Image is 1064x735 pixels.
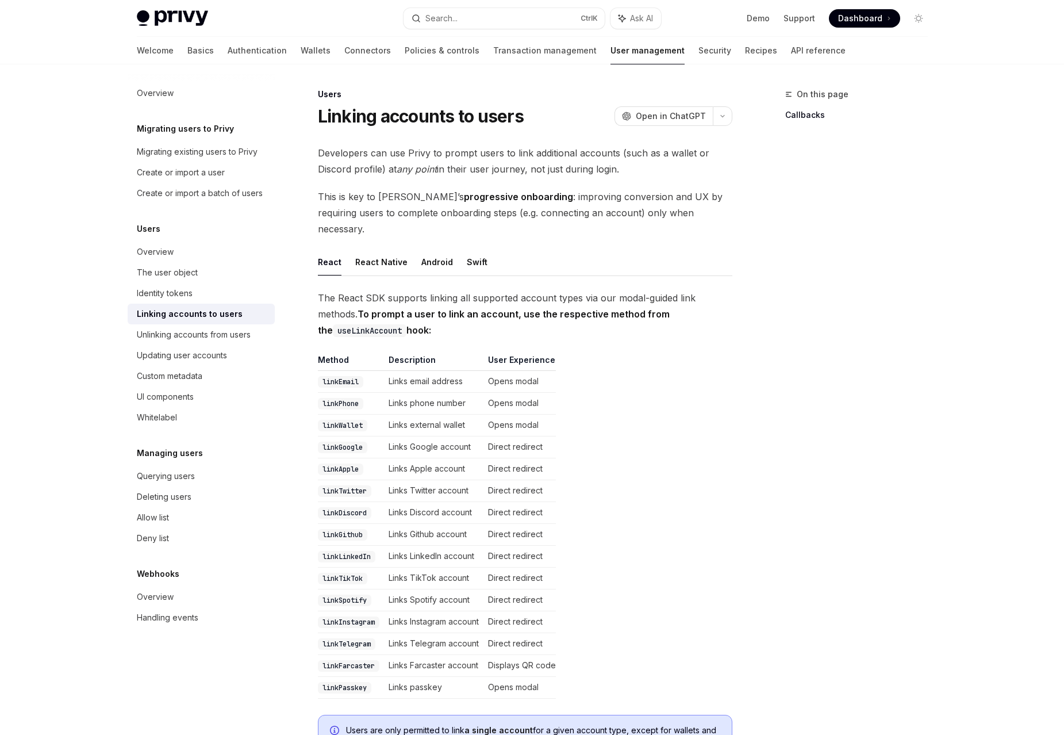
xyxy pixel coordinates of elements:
[493,37,597,64] a: Transaction management
[384,546,483,568] td: Links LinkedIn account
[137,222,160,236] h5: Users
[128,386,275,407] a: UI components
[137,145,258,159] div: Migrating existing users to Privy
[384,393,483,415] td: Links phone number
[128,83,275,104] a: Overview
[318,145,732,177] span: Developers can use Privy to prompt users to link additional accounts (such as a wallet or Discord...
[318,442,367,453] code: linkGoogle
[137,328,251,342] div: Unlinking accounts from users
[128,141,275,162] a: Migrating existing users to Privy
[128,587,275,607] a: Overview
[137,411,177,424] div: Whitelabel
[698,37,731,64] a: Security
[384,415,483,437] td: Links external wallet
[483,611,556,633] td: Direct redirect
[137,567,179,581] h5: Webhooks
[483,415,556,437] td: Opens modal
[610,37,685,64] a: User management
[384,633,483,655] td: Links Telegram account
[318,376,363,388] code: linkEmail
[397,163,437,175] em: any point
[747,13,770,24] a: Demo
[318,595,371,606] code: linkSpotify
[404,8,605,29] button: Search...CtrlK
[384,354,483,371] th: Description
[421,248,453,275] button: Android
[483,437,556,458] td: Direct redirect
[785,106,937,124] a: Callbacks
[483,524,556,546] td: Direct redirect
[137,86,174,100] div: Overview
[318,617,379,628] code: linkInstagram
[137,37,174,64] a: Welcome
[384,502,483,524] td: Links Discord account
[483,354,556,371] th: User Experience
[405,37,479,64] a: Policies & controls
[137,245,174,259] div: Overview
[137,369,202,383] div: Custom metadata
[318,290,732,338] span: The React SDK supports linking all supported account types via our modal-guided link methods.
[128,324,275,345] a: Unlinking accounts from users
[483,655,556,677] td: Displays QR code
[137,590,174,604] div: Overview
[783,13,815,24] a: Support
[384,437,483,458] td: Links Google account
[483,502,556,524] td: Direct redirect
[384,524,483,546] td: Links Github account
[128,242,275,262] a: Overview
[483,589,556,611] td: Direct redirect
[318,189,732,237] span: This is key to [PERSON_NAME]’s : improving conversion and UX by requiring users to complete onboa...
[318,354,384,371] th: Method
[301,37,331,64] a: Wallets
[318,551,375,562] code: linkLinkedIn
[137,349,227,362] div: Updating user accounts
[384,480,483,502] td: Links Twitter account
[355,248,408,275] button: React Native
[137,307,243,321] div: Linking accounts to users
[610,8,661,29] button: Ask AI
[318,682,371,694] code: linkPasskey
[318,248,341,275] button: React
[318,398,363,409] code: linkPhone
[384,371,483,393] td: Links email address
[128,487,275,507] a: Deleting users
[581,14,598,23] span: Ctrl K
[630,13,653,24] span: Ask AI
[483,568,556,589] td: Direct redirect
[384,458,483,480] td: Links Apple account
[483,371,556,393] td: Opens modal
[128,183,275,204] a: Create or import a batch of users
[137,186,263,200] div: Create or import a batch of users
[318,89,732,100] div: Users
[318,464,363,475] code: linkApple
[128,304,275,324] a: Linking accounts to users
[483,546,556,568] td: Direct redirect
[137,390,194,404] div: UI components
[318,638,375,650] code: linkTelegram
[483,458,556,480] td: Direct redirect
[791,37,846,64] a: API reference
[483,633,556,655] td: Direct redirect
[228,37,287,64] a: Authentication
[137,490,191,504] div: Deleting users
[745,37,777,64] a: Recipes
[318,573,367,584] code: linkTikTok
[384,568,483,589] td: Links TikTok account
[838,13,882,24] span: Dashboard
[829,9,900,28] a: Dashboard
[137,266,198,280] div: The user object
[137,511,169,525] div: Allow list
[636,110,706,122] span: Open in ChatGPT
[467,248,487,275] button: Swift
[318,485,371,497] code: linkTwitter
[333,324,406,337] code: useLinkAccount
[384,611,483,633] td: Links Instagram account
[384,589,483,611] td: Links Spotify account
[797,87,848,101] span: On this page
[128,407,275,428] a: Whitelabel
[344,37,391,64] a: Connectors
[318,308,670,336] strong: To prompt a user to link an account, use the respective method from the hook:
[614,106,713,126] button: Open in ChatGPT
[128,345,275,366] a: Updating user accounts
[128,466,275,487] a: Querying users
